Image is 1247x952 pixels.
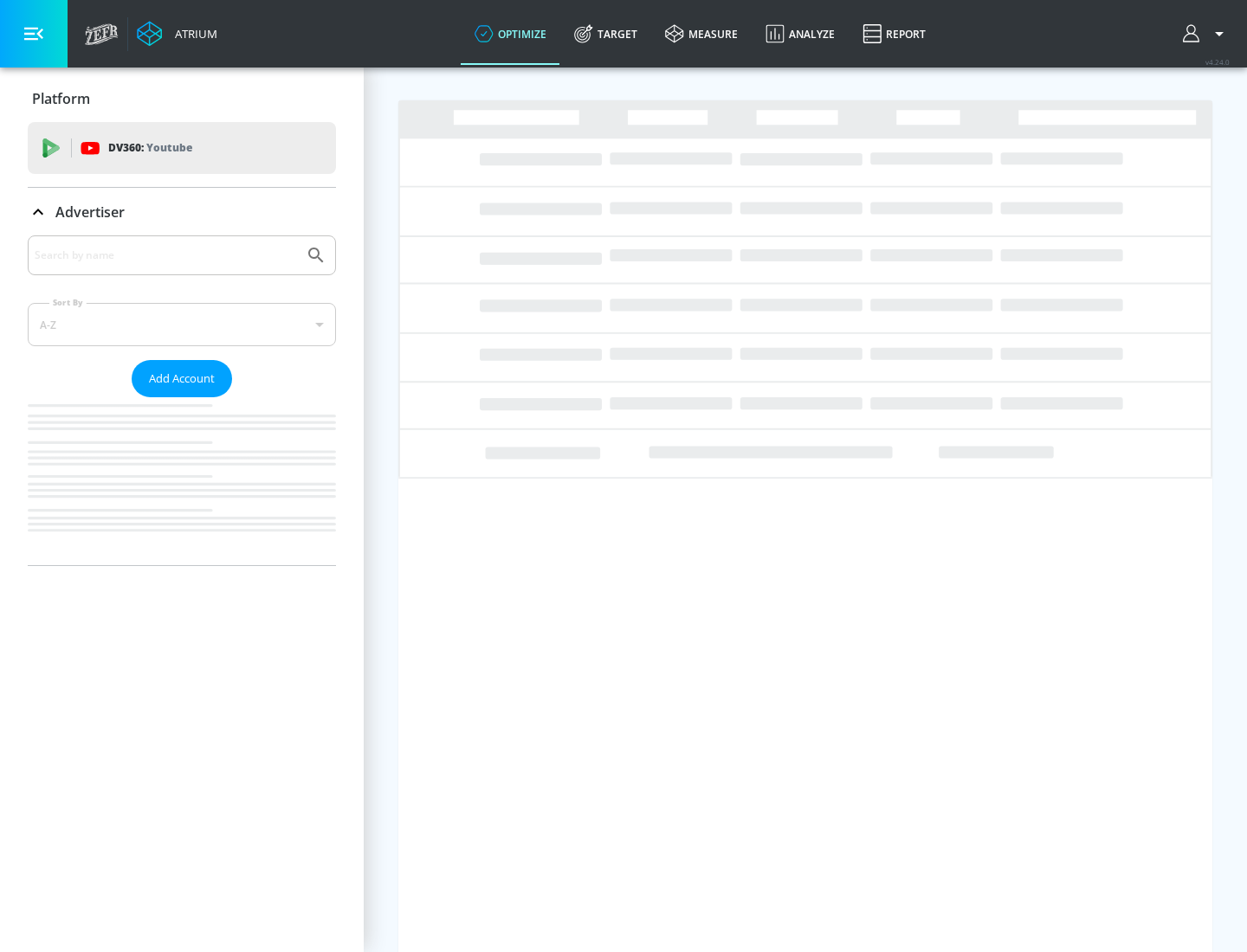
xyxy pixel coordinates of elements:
div: A-Z [28,303,336,346]
a: Target [560,3,651,65]
a: measure [651,3,752,65]
span: Add Account [149,369,215,389]
p: Youtube [146,138,192,157]
label: Sort By [49,297,87,308]
a: Report [849,3,940,65]
p: Platform [32,89,90,108]
nav: list of Advertiser [28,397,336,565]
a: Atrium [137,21,217,47]
div: Advertiser [28,188,336,236]
a: optimize [461,3,560,65]
input: Search by name [35,244,297,267]
span: v 4.24.0 [1205,57,1230,67]
div: Advertiser [28,235,336,565]
p: DV360: [108,138,192,158]
div: Platform [28,74,336,123]
div: Atrium [168,26,217,42]
div: DV360: Youtube [28,122,336,174]
p: Advertiser [55,203,125,222]
button: Add Account [132,360,232,397]
a: Analyze [752,3,849,65]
